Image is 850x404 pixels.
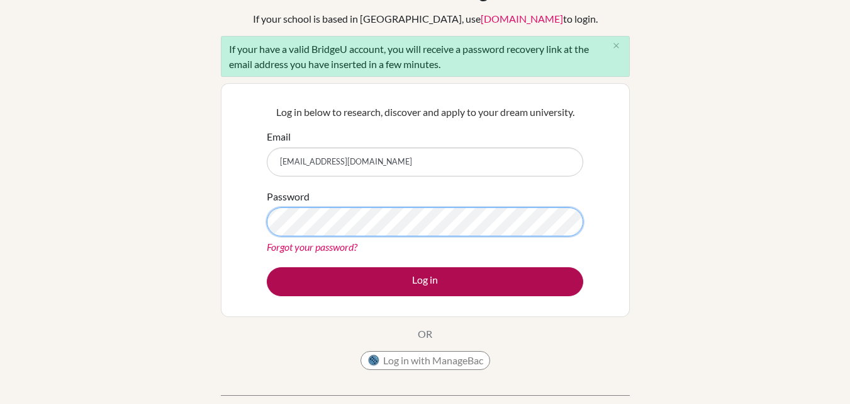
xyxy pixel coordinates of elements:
[267,129,291,144] label: Email
[221,36,630,77] div: If your have a valid BridgeU account, you will receive a password recovery link at the email addr...
[267,105,583,120] p: Log in below to research, discover and apply to your dream university.
[267,241,357,253] a: Forgot your password?
[361,351,490,370] button: Log in with ManageBac
[481,13,563,25] a: [DOMAIN_NAME]
[267,189,310,204] label: Password
[267,267,583,296] button: Log in
[604,37,629,55] button: Close
[612,41,621,50] i: close
[253,11,598,26] div: If your school is based in [GEOGRAPHIC_DATA], use to login.
[418,326,432,342] p: OR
